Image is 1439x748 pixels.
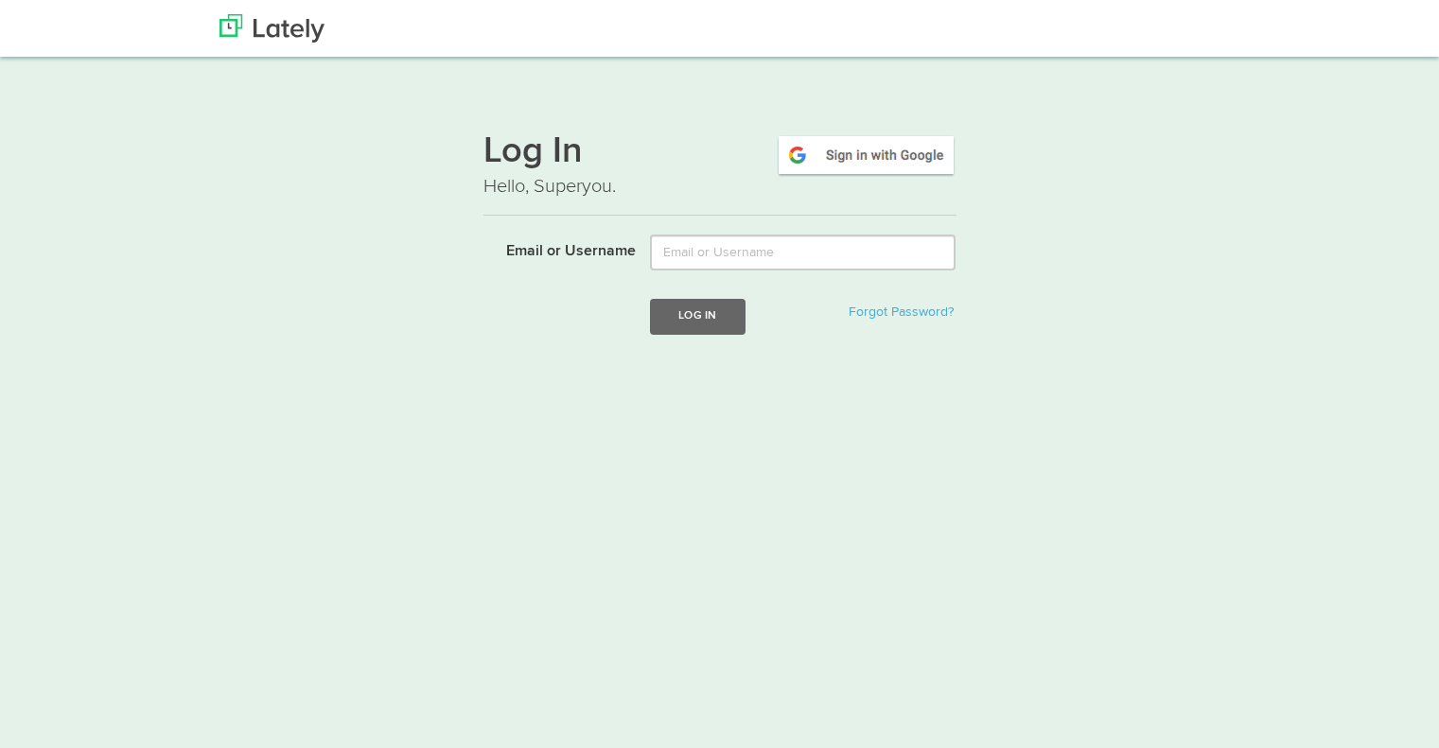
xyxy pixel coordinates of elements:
[776,133,956,177] img: google-signin.png
[483,133,956,173] h1: Log In
[650,299,745,334] button: Log In
[483,173,956,200] p: Hello, Superyou.
[650,235,956,270] input: Email or Username
[469,235,637,263] label: Email or Username
[219,14,325,43] img: Lately
[849,305,954,319] a: Forgot Password?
